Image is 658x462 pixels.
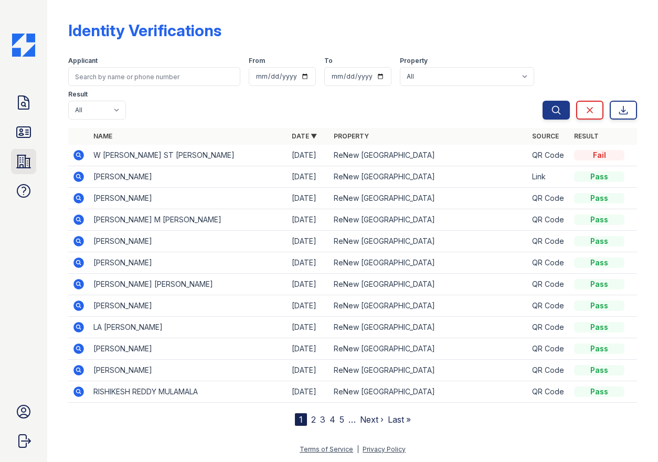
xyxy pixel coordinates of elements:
[348,413,356,426] span: …
[320,414,325,425] a: 3
[288,274,330,295] td: [DATE]
[360,414,384,425] a: Next ›
[574,386,624,397] div: Pass
[528,338,570,360] td: QR Code
[528,188,570,209] td: QR Code
[528,209,570,231] td: QR Code
[292,132,317,140] a: Date ▼
[68,21,221,40] div: Identity Verifications
[330,317,528,338] td: ReNew [GEOGRAPHIC_DATA]
[12,34,35,57] img: CE_Icon_Blue-c292c112584629df590d857e76928e9f676e5b41ef8f769ba2f05ee15b207248.png
[89,338,288,360] td: [PERSON_NAME]
[89,274,288,295] td: [PERSON_NAME] [PERSON_NAME]
[330,338,528,360] td: ReNew [GEOGRAPHIC_DATA]
[295,413,307,426] div: 1
[89,209,288,231] td: [PERSON_NAME] M [PERSON_NAME]
[574,193,624,203] div: Pass
[288,145,330,166] td: [DATE]
[68,90,88,99] label: Result
[528,231,570,252] td: QR Code
[330,166,528,188] td: ReNew [GEOGRAPHIC_DATA]
[339,414,344,425] a: 5
[330,360,528,381] td: ReNew [GEOGRAPHIC_DATA]
[574,300,624,311] div: Pass
[528,252,570,274] td: QR Code
[288,252,330,274] td: [DATE]
[89,188,288,209] td: [PERSON_NAME]
[68,67,240,86] input: Search by name or phone number
[334,132,369,140] a: Property
[330,274,528,295] td: ReNew [GEOGRAPHIC_DATA]
[363,445,406,453] a: Privacy Policy
[288,295,330,317] td: [DATE]
[528,360,570,381] td: QR Code
[288,317,330,338] td: [DATE]
[574,343,624,354] div: Pass
[311,414,316,425] a: 2
[89,317,288,338] td: LA [PERSON_NAME]
[93,132,112,140] a: Name
[89,145,288,166] td: W [PERSON_NAME] ST [PERSON_NAME]
[89,381,288,403] td: RISHIKESH REDDY MULAMALA
[68,57,98,65] label: Applicant
[330,209,528,231] td: ReNew [GEOGRAPHIC_DATA]
[330,252,528,274] td: ReNew [GEOGRAPHIC_DATA]
[574,171,624,182] div: Pass
[574,132,599,140] a: Result
[574,236,624,246] div: Pass
[249,57,265,65] label: From
[400,57,428,65] label: Property
[330,145,528,166] td: ReNew [GEOGRAPHIC_DATA]
[574,279,624,289] div: Pass
[89,295,288,317] td: [PERSON_NAME]
[528,274,570,295] td: QR Code
[288,360,330,381] td: [DATE]
[574,322,624,332] div: Pass
[330,295,528,317] td: ReNew [GEOGRAPHIC_DATA]
[89,360,288,381] td: [PERSON_NAME]
[528,295,570,317] td: QR Code
[574,257,624,268] div: Pass
[330,414,335,425] a: 4
[528,166,570,188] td: Link
[89,231,288,252] td: [PERSON_NAME]
[330,188,528,209] td: ReNew [GEOGRAPHIC_DATA]
[300,445,353,453] a: Terms of Service
[89,166,288,188] td: [PERSON_NAME]
[532,132,559,140] a: Source
[89,252,288,274] td: [PERSON_NAME]
[574,365,624,375] div: Pass
[330,231,528,252] td: ReNew [GEOGRAPHIC_DATA]
[528,145,570,166] td: QR Code
[288,338,330,360] td: [DATE]
[288,188,330,209] td: [DATE]
[288,209,330,231] td: [DATE]
[574,214,624,225] div: Pass
[357,445,359,453] div: |
[288,231,330,252] td: [DATE]
[574,150,624,160] div: Fail
[330,381,528,403] td: ReNew [GEOGRAPHIC_DATA]
[324,57,333,65] label: To
[388,414,411,425] a: Last »
[288,381,330,403] td: [DATE]
[528,317,570,338] td: QR Code
[528,381,570,403] td: QR Code
[288,166,330,188] td: [DATE]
